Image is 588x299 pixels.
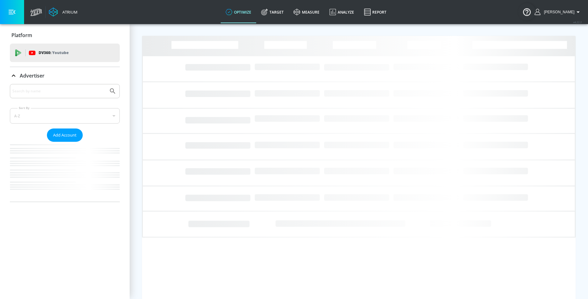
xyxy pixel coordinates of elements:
button: Open Resource Center [518,3,536,20]
div: Platform [10,27,120,44]
span: Add Account [53,132,77,139]
nav: list of Advertiser [10,142,120,202]
p: Advertiser [20,72,44,79]
p: Platform [11,32,32,39]
div: Advertiser [10,67,120,84]
label: Sort By [18,106,31,110]
div: Atrium [60,9,77,15]
button: Add Account [47,128,83,142]
p: Youtube [52,49,69,56]
a: Atrium [49,7,77,17]
div: DV360: Youtube [10,44,120,62]
div: Advertiser [10,84,120,202]
a: measure [289,1,324,23]
a: Report [359,1,391,23]
span: v 4.22.2 [573,20,582,24]
a: Target [256,1,289,23]
div: A-Z [10,108,120,124]
a: optimize [221,1,256,23]
input: Search by name [12,87,106,95]
button: [PERSON_NAME] [535,8,582,16]
p: DV360: [39,49,69,56]
span: login as: victor.avalos@zefr.com [541,10,574,14]
a: Analyze [324,1,359,23]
